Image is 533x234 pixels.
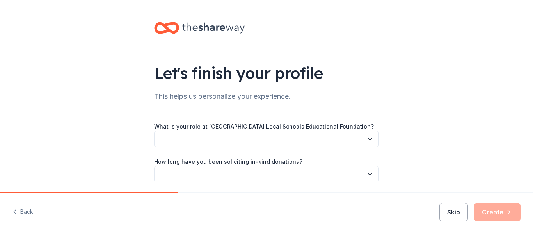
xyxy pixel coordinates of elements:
label: How long have you been soliciting in-kind donations? [154,158,302,166]
button: Skip [439,203,468,221]
div: This helps us personalize your experience. [154,90,379,103]
label: What is your role at [GEOGRAPHIC_DATA] Local Schools Educational Foundation? [154,123,374,130]
div: Let's finish your profile [154,62,379,84]
button: Back [12,204,33,220]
